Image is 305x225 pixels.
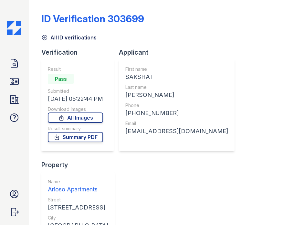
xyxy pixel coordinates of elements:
[48,203,108,212] div: [STREET_ADDRESS]
[48,178,108,194] a: Name Arioso Apartments
[125,91,228,100] div: [PERSON_NAME]
[41,13,144,25] div: ID Verification 303699
[41,34,97,41] a: All ID verifications
[125,120,228,127] div: Email
[125,109,228,118] div: [PHONE_NUMBER]
[48,215,108,221] div: City
[41,160,120,169] div: Property
[125,84,228,91] div: Last name
[48,66,103,72] div: Result
[48,88,103,94] div: Submitted
[48,132,103,142] a: Summary PDF
[48,197,108,203] div: Street
[48,74,74,84] div: Pass
[41,48,119,57] div: Verification
[48,94,103,103] div: [DATE] 05:22:44 PM
[48,185,108,194] div: Arioso Apartments
[125,127,228,136] div: [EMAIL_ADDRESS][DOMAIN_NAME]
[7,21,21,35] img: CE_Icon_Blue-c292c112584629df590d857e76928e9f676e5b41ef8f769ba2f05ee15b207248.png
[125,72,228,81] div: SAKSHAT
[48,125,103,132] div: Result summary
[125,66,228,72] div: First name
[125,102,228,109] div: Phone
[48,178,108,185] div: Name
[48,106,103,112] div: Download Images
[48,112,103,123] a: All Images
[119,48,240,57] div: Applicant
